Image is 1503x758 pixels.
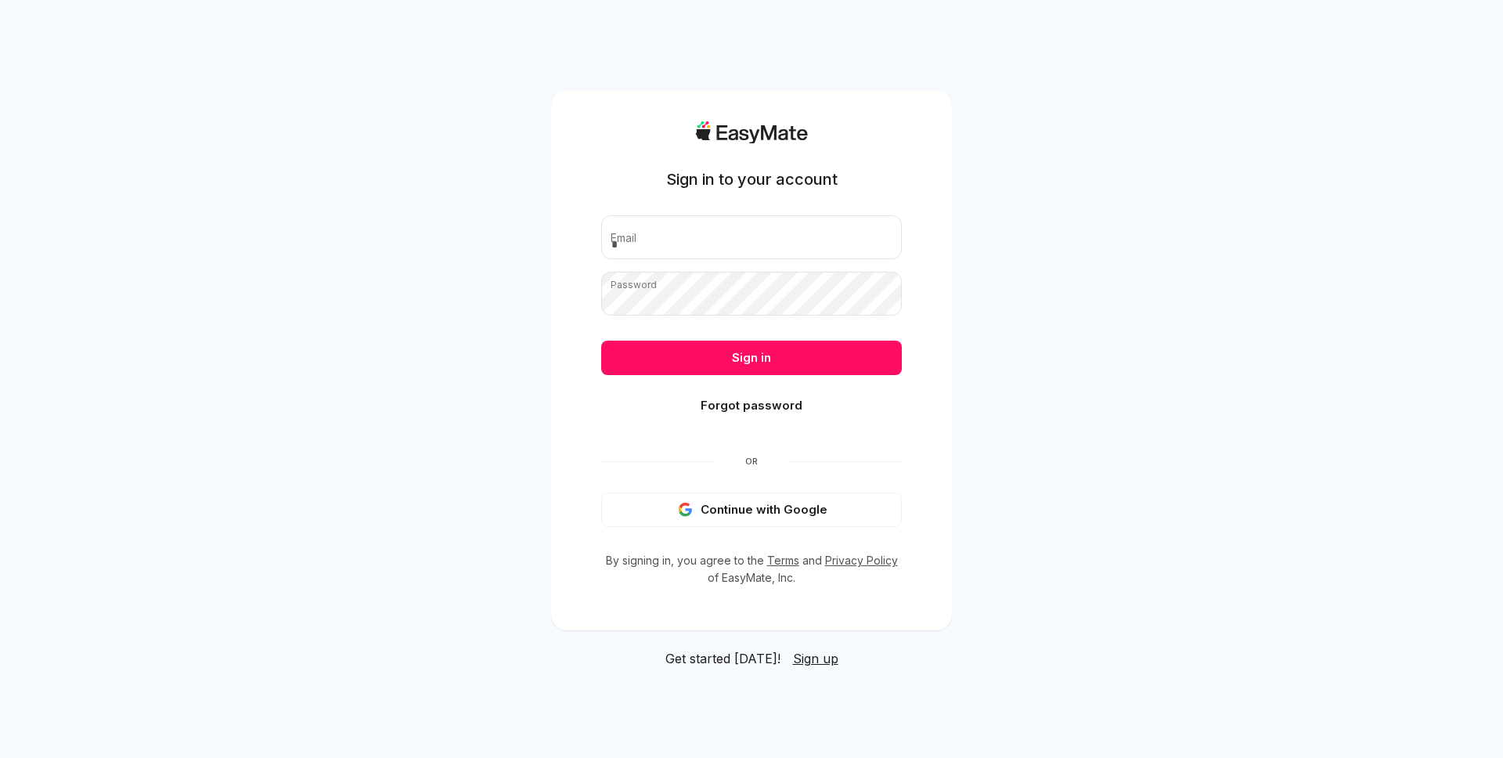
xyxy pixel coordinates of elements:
[793,649,838,668] a: Sign up
[714,455,789,467] span: Or
[793,651,838,666] span: Sign up
[601,341,902,375] button: Sign in
[666,168,838,190] h1: Sign in to your account
[601,552,902,587] p: By signing in, you agree to the and of EasyMate, Inc.
[601,493,902,527] button: Continue with Google
[825,554,898,567] a: Privacy Policy
[601,388,902,423] button: Forgot password
[665,649,780,668] span: Get started [DATE]!
[767,554,799,567] a: Terms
